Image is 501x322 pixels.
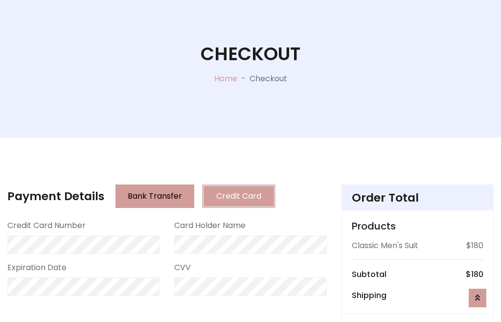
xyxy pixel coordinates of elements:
h1: Checkout [201,43,300,65]
a: Home [214,73,237,84]
button: Credit Card [202,184,275,208]
button: Bank Transfer [115,184,194,208]
h6: $ [466,270,483,279]
h4: Payment Details [7,189,104,203]
p: Checkout [250,73,287,85]
h6: Subtotal [352,270,387,279]
p: $180 [466,240,483,252]
label: Card Holder Name [174,220,246,231]
span: 180 [471,269,483,280]
h4: Order Total [352,191,483,205]
label: Expiration Date [7,262,67,274]
p: Classic Men's Suit [352,240,418,252]
h6: Shipping [352,291,387,300]
label: CVV [174,262,191,274]
h5: Products [352,220,483,232]
label: Credit Card Number [7,220,86,231]
p: - [237,73,250,85]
